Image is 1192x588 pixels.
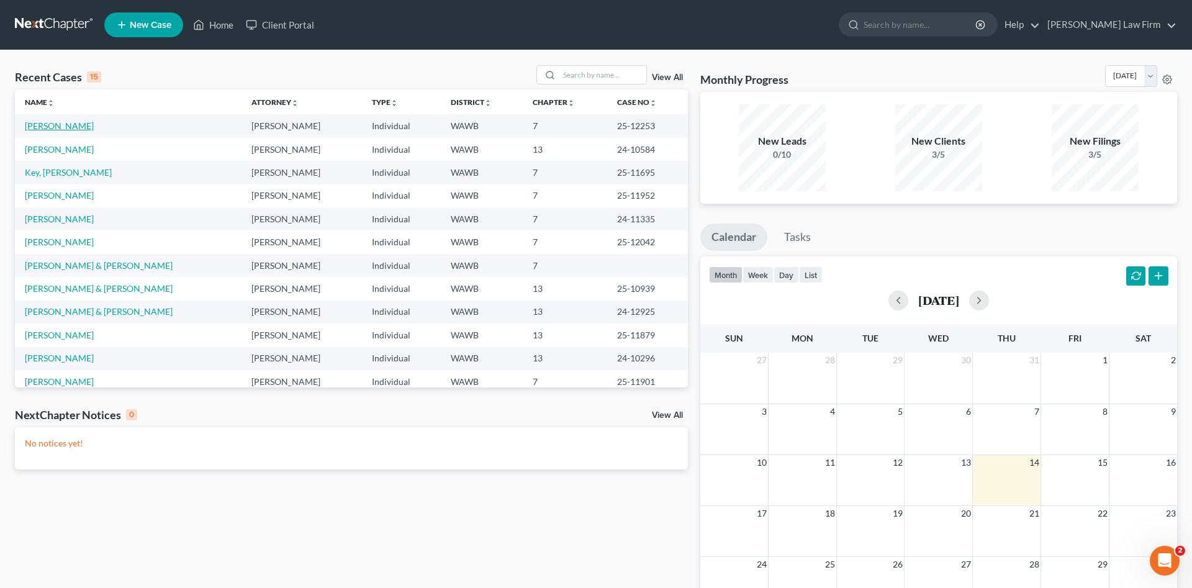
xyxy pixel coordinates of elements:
[1165,506,1177,521] span: 23
[25,237,94,247] a: [PERSON_NAME]
[362,370,441,393] td: Individual
[607,277,688,300] td: 25-10939
[362,207,441,230] td: Individual
[25,353,94,363] a: [PERSON_NAME]
[1052,148,1139,161] div: 3/5
[756,506,768,521] span: 17
[607,230,688,253] td: 25-12042
[87,71,101,83] div: 15
[533,97,575,107] a: Chapterunfold_more
[1028,353,1041,368] span: 31
[1170,404,1177,419] span: 9
[242,138,361,161] td: [PERSON_NAME]
[25,260,173,271] a: [PERSON_NAME] & [PERSON_NAME]
[362,138,441,161] td: Individual
[892,353,904,368] span: 29
[523,277,607,300] td: 13
[824,557,836,572] span: 25
[824,353,836,368] span: 28
[725,333,743,343] span: Sun
[372,97,398,107] a: Typeunfold_more
[960,506,972,521] span: 20
[756,353,768,368] span: 27
[862,333,878,343] span: Tue
[441,138,523,161] td: WAWB
[242,323,361,346] td: [PERSON_NAME]
[242,277,361,300] td: [PERSON_NAME]
[451,97,492,107] a: Districtunfold_more
[756,455,768,470] span: 10
[441,114,523,137] td: WAWB
[15,407,137,422] div: NextChapter Notices
[761,404,768,419] span: 3
[362,301,441,323] td: Individual
[242,370,361,393] td: [PERSON_NAME]
[1096,506,1109,521] span: 22
[25,120,94,131] a: [PERSON_NAME]
[1101,404,1109,419] span: 8
[829,404,836,419] span: 4
[1101,353,1109,368] span: 1
[1175,546,1185,556] span: 2
[441,323,523,346] td: WAWB
[617,97,657,107] a: Case Nounfold_more
[242,207,361,230] td: [PERSON_NAME]
[441,370,523,393] td: WAWB
[928,333,949,343] span: Wed
[773,224,822,251] a: Tasks
[25,330,94,340] a: [PERSON_NAME]
[362,114,441,137] td: Individual
[700,72,788,87] h3: Monthly Progress
[523,254,607,277] td: 7
[523,138,607,161] td: 13
[824,506,836,521] span: 18
[960,455,972,470] span: 13
[1136,333,1151,343] span: Sat
[523,161,607,184] td: 7
[792,333,813,343] span: Mon
[1041,14,1176,36] a: [PERSON_NAME] Law Firm
[126,409,137,420] div: 0
[1096,455,1109,470] span: 15
[291,99,299,107] i: unfold_more
[559,66,646,84] input: Search by name...
[743,266,774,283] button: week
[965,404,972,419] span: 6
[1033,404,1041,419] span: 7
[607,161,688,184] td: 25-11695
[362,184,441,207] td: Individual
[25,167,112,178] a: Key, [PERSON_NAME]
[242,301,361,323] td: [PERSON_NAME]
[709,266,743,283] button: month
[25,214,94,224] a: [PERSON_NAME]
[130,20,171,30] span: New Case
[567,99,575,107] i: unfold_more
[240,14,320,36] a: Client Portal
[1028,557,1041,572] span: 28
[1028,506,1041,521] span: 21
[242,254,361,277] td: [PERSON_NAME]
[864,13,977,36] input: Search by name...
[25,437,678,450] p: No notices yet!
[607,114,688,137] td: 25-12253
[756,557,768,572] span: 24
[441,347,523,370] td: WAWB
[700,224,767,251] a: Calendar
[1052,134,1139,148] div: New Filings
[960,353,972,368] span: 30
[441,207,523,230] td: WAWB
[441,277,523,300] td: WAWB
[892,455,904,470] span: 12
[960,557,972,572] span: 27
[441,161,523,184] td: WAWB
[25,144,94,155] a: [PERSON_NAME]
[607,301,688,323] td: 24-12925
[739,134,826,148] div: New Leads
[1165,455,1177,470] span: 16
[607,207,688,230] td: 24-11335
[523,230,607,253] td: 7
[441,184,523,207] td: WAWB
[25,306,173,317] a: [PERSON_NAME] & [PERSON_NAME]
[523,114,607,137] td: 7
[607,184,688,207] td: 25-11952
